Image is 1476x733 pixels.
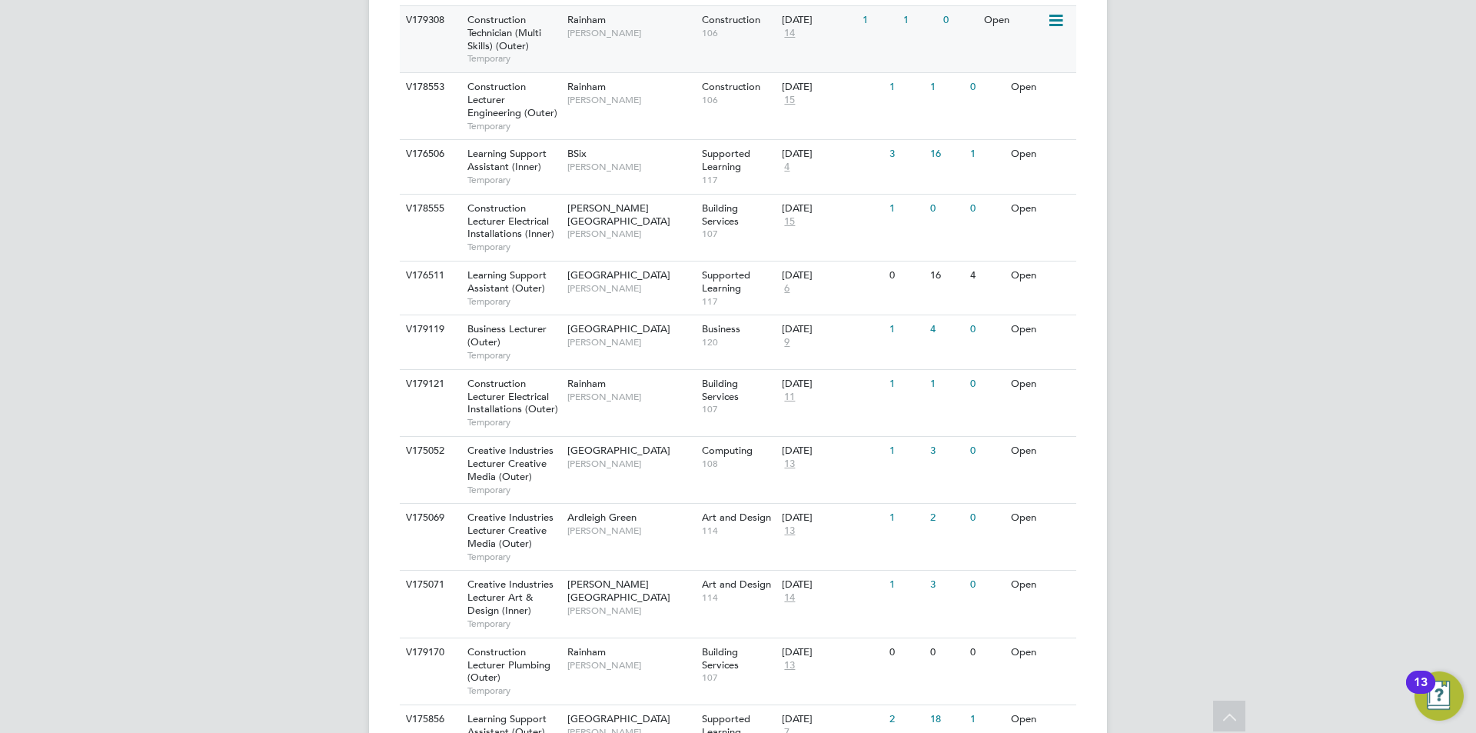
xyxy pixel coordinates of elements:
span: Art and Design [702,578,771,591]
div: V178553 [402,73,456,102]
span: 13 [782,458,797,471]
span: 14 [782,591,797,605]
span: [GEOGRAPHIC_DATA] [567,444,670,457]
span: Construction [702,80,760,93]
span: Creative Industries Lecturer Art & Design (Inner) [467,578,553,617]
div: 0 [966,315,1006,344]
div: Open [1007,504,1074,532]
span: [PERSON_NAME] [567,282,694,295]
span: [PERSON_NAME][GEOGRAPHIC_DATA] [567,578,670,604]
span: Temporary [467,349,560,362]
div: 0 [966,638,1006,667]
div: 1 [886,73,926,102]
span: Computing [702,444,753,457]
div: 1 [886,437,926,465]
span: 114 [702,525,775,537]
div: V176506 [402,140,456,168]
span: [PERSON_NAME] [567,605,694,617]
div: [DATE] [782,578,882,591]
div: [DATE] [782,511,882,525]
div: [DATE] [782,148,882,161]
span: Learning Support Assistant (Outer) [467,268,547,295]
span: Construction Lecturer Engineering (Outer) [467,80,557,119]
div: [DATE] [782,81,882,94]
span: Temporary [467,174,560,186]
div: 3 [926,437,966,465]
div: Open [1007,73,1074,102]
div: Open [1007,195,1074,223]
span: Creative Industries Lecturer Creative Media (Outer) [467,444,553,483]
span: [PERSON_NAME] [567,94,694,106]
div: V178555 [402,195,456,223]
span: Construction Lecturer Electrical Installations (Inner) [467,202,554,241]
span: 13 [782,659,797,672]
div: 1 [966,140,1006,168]
div: Open [980,6,1047,35]
div: 0 [886,262,926,290]
button: Open Resource Center, 13 new notifications [1414,671,1464,721]
span: Rainham [567,645,606,658]
span: Temporary [467,484,560,496]
span: 15 [782,94,797,107]
span: Business [702,322,740,335]
span: 6 [782,282,792,295]
span: Building Services [702,377,739,403]
div: 0 [966,195,1006,223]
div: [DATE] [782,378,882,391]
span: 14 [782,27,797,40]
span: BSix [567,147,587,160]
span: Business Lecturer (Outer) [467,322,547,348]
span: 114 [702,591,775,604]
div: 3 [886,140,926,168]
div: Open [1007,315,1074,344]
span: Construction Lecturer Electrical Installations (Outer) [467,377,558,416]
span: [PERSON_NAME] [567,228,694,240]
div: 4 [966,262,1006,290]
span: Temporary [467,685,560,697]
span: [PERSON_NAME] [567,391,694,403]
div: 1 [886,571,926,599]
div: 1 [926,370,966,398]
div: 3 [926,571,966,599]
div: [DATE] [782,646,882,659]
div: 16 [926,262,966,290]
div: V175069 [402,504,456,532]
span: Temporary [467,241,560,253]
span: 106 [702,27,775,39]
span: 11 [782,391,797,404]
div: V175071 [402,571,456,599]
span: Temporary [467,416,560,428]
div: 0 [926,638,966,667]
div: 0 [886,638,926,667]
span: 117 [702,174,775,186]
span: Supported Learning [702,147,750,173]
span: [PERSON_NAME] [567,458,694,470]
div: Open [1007,437,1074,465]
div: V175052 [402,437,456,465]
span: [PERSON_NAME] [567,27,694,39]
span: 107 [702,403,775,415]
div: 13 [1414,682,1428,702]
div: Open [1007,262,1074,290]
span: Temporary [467,618,560,630]
div: Open [1007,140,1074,168]
div: Open [1007,571,1074,599]
span: [PERSON_NAME] [567,525,694,537]
div: 0 [966,73,1006,102]
div: [DATE] [782,445,882,458]
div: [DATE] [782,713,882,726]
span: 9 [782,336,792,349]
span: [GEOGRAPHIC_DATA] [567,712,670,725]
span: 107 [702,228,775,240]
span: 120 [702,336,775,348]
div: 1 [886,315,926,344]
span: [PERSON_NAME] [567,659,694,671]
div: 0 [966,504,1006,532]
div: V179170 [402,638,456,667]
div: 1 [859,6,899,35]
div: 4 [926,315,966,344]
span: Ardleigh Green [567,511,637,524]
div: 16 [926,140,966,168]
div: V176511 [402,262,456,290]
div: 1 [886,370,926,398]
